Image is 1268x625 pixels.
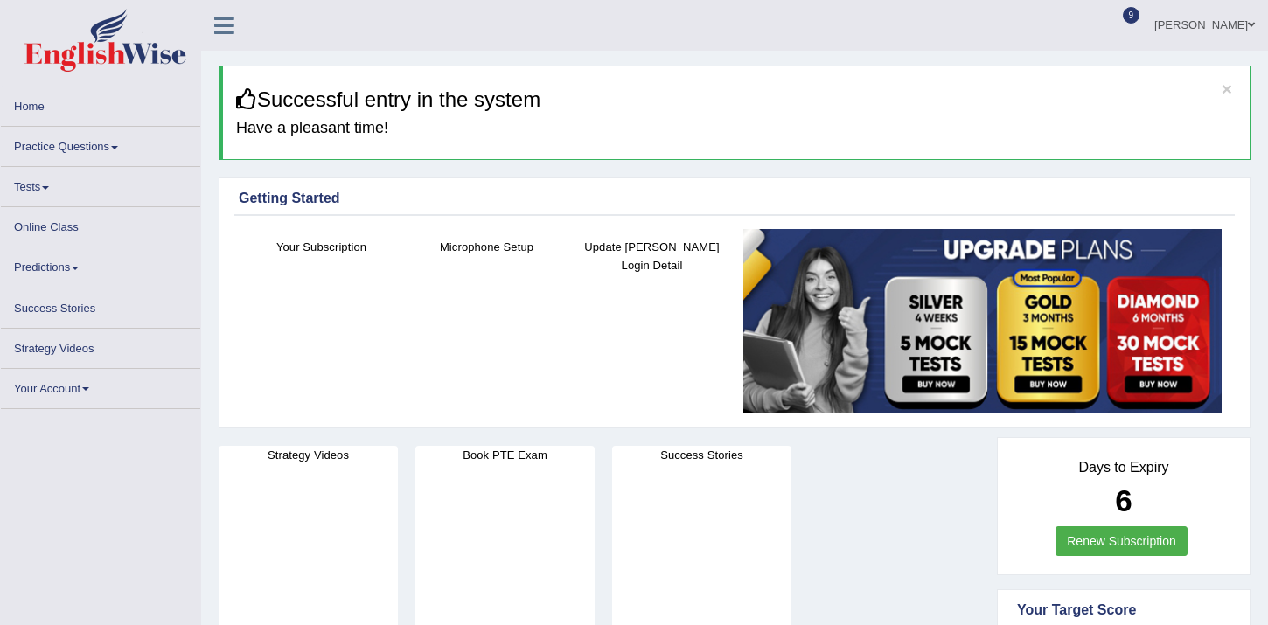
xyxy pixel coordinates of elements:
[1,127,200,161] a: Practice Questions
[1056,526,1188,556] a: Renew Subscription
[239,188,1230,209] div: Getting Started
[247,238,395,256] h4: Your Subscription
[1017,600,1230,621] div: Your Target Score
[1222,80,1232,98] button: ×
[236,120,1237,137] h4: Have a pleasant time!
[236,88,1237,111] h3: Successful entry in the system
[1,247,200,281] a: Predictions
[1115,483,1132,517] b: 6
[1,369,200,403] a: Your Account
[1123,7,1140,24] span: 9
[1,167,200,201] a: Tests
[1,207,200,241] a: Online Class
[578,238,726,274] h4: Update [PERSON_NAME] Login Detail
[743,229,1222,414] img: small5.jpg
[219,446,398,464] h4: Strategy Videos
[413,238,561,256] h4: Microphone Setup
[1017,460,1230,476] h4: Days to Expiry
[612,446,791,464] h4: Success Stories
[1,288,200,323] a: Success Stories
[1,329,200,363] a: Strategy Videos
[415,446,595,464] h4: Book PTE Exam
[1,87,200,121] a: Home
